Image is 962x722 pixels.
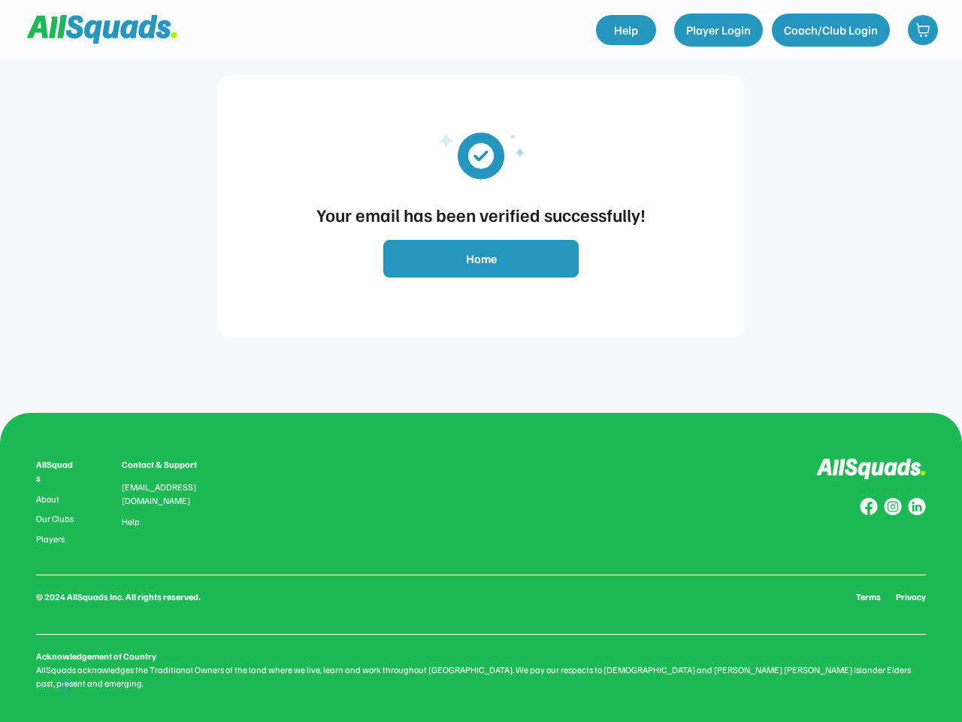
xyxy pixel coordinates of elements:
[122,481,215,508] div: [EMAIL_ADDRESS][DOMAIN_NAME]
[36,650,156,663] div: Acknowledgement of Country
[27,15,177,44] img: Squad%20Logo.svg
[772,14,890,47] button: Coach/Club Login
[233,201,729,228] div: Your email has been verified successfully!
[915,23,930,38] img: shopping-cart-01%20%281%29.svg
[908,498,926,516] img: Group%20copy%206.svg
[122,517,140,527] a: Help
[36,663,926,690] div: AllSquads acknowledges the Traditional Owners of the land where we live, learn and work throughou...
[122,458,215,472] div: Contact & Support
[884,498,902,516] img: Group%20copy%207.svg
[896,590,926,604] a: Privacy
[36,494,77,505] a: About
[413,120,549,189] img: email_verified_updated.svg
[36,458,77,485] div: AllSquads
[856,590,881,604] a: Terms
[36,534,77,545] a: Players
[383,240,579,278] button: Home
[596,15,656,45] a: Help
[674,14,763,47] button: Player Login
[36,514,77,524] a: Our Clubs
[860,498,878,516] img: Group%20copy%208.svg
[36,590,201,604] div: © 2024 AllSquads Inc. All rights reserved.
[816,458,926,480] img: Logo%20inverted.svg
